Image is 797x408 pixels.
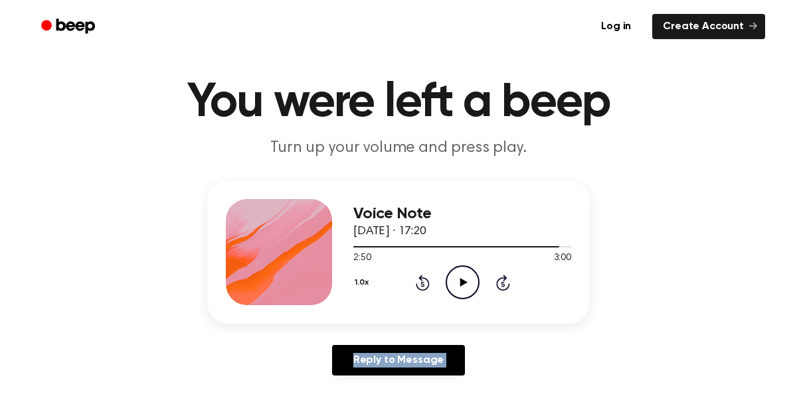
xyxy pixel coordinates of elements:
[58,79,739,127] h1: You were left a beep
[353,271,373,294] button: 1.0x
[554,251,571,265] span: 3:00
[588,11,644,42] a: Log in
[353,251,371,265] span: 2:50
[353,205,571,223] h3: Voice Note
[353,226,426,238] span: [DATE] · 17:20
[143,137,654,159] p: Turn up your volume and press play.
[652,14,765,39] a: Create Account
[332,345,465,375] a: Reply to Message
[32,14,107,40] a: Beep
